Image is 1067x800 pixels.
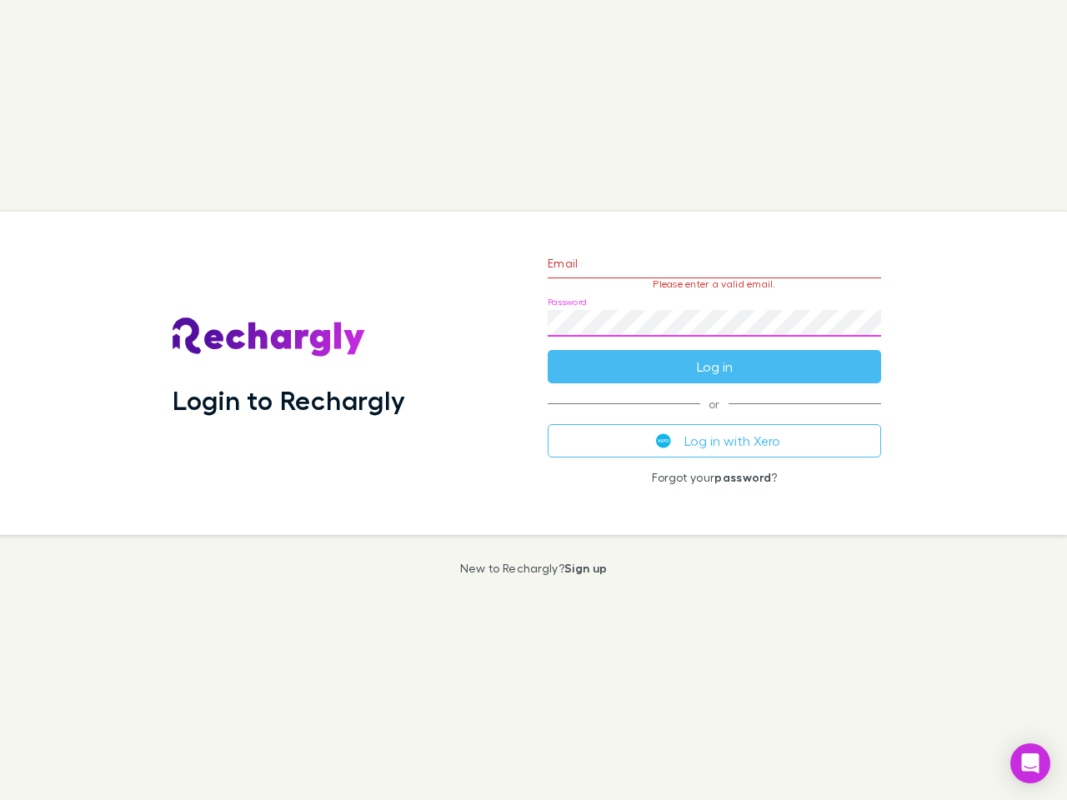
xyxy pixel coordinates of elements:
[460,562,608,575] p: New to Rechargly?
[1010,743,1050,783] div: Open Intercom Messenger
[548,350,881,383] button: Log in
[173,384,405,416] h1: Login to Rechargly
[173,317,366,357] img: Rechargly's Logo
[548,424,881,457] button: Log in with Xero
[656,433,671,448] img: Xero's logo
[548,278,881,290] p: Please enter a valid email.
[714,470,771,484] a: password
[548,471,881,484] p: Forgot your ?
[548,403,881,404] span: or
[548,296,587,308] label: Password
[564,561,607,575] a: Sign up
